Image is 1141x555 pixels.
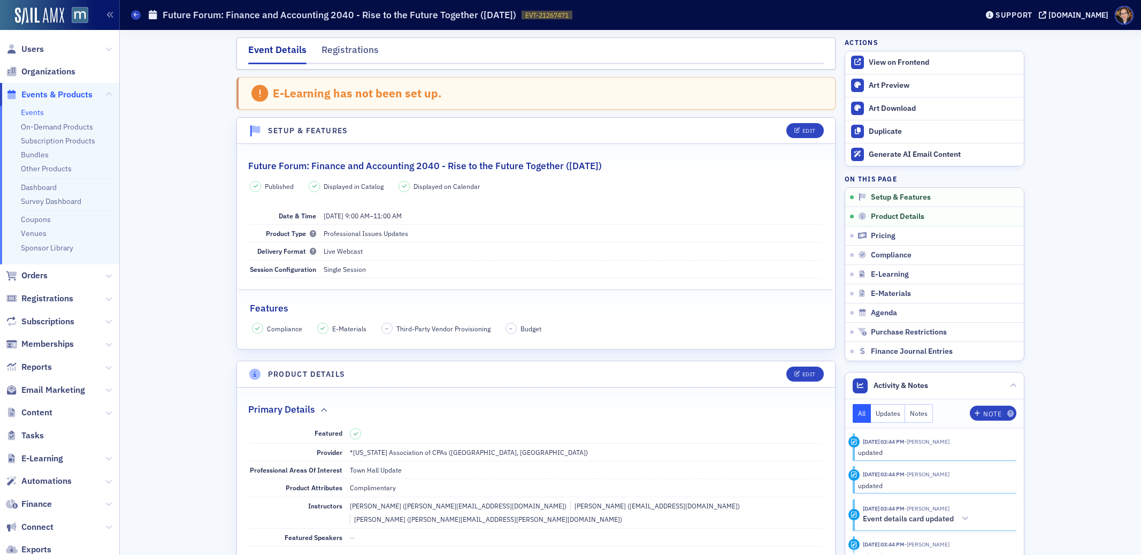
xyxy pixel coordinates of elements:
span: Tasks [21,430,44,442]
span: Delivery Format [257,247,316,255]
span: Third-Party Vendor Provisioning [396,324,491,333]
span: EVT-21267471 [525,11,569,20]
div: Update [848,436,860,447]
span: E-Learning [21,453,63,465]
time: 9/22/2025 03:44 PM [863,438,905,445]
button: [DOMAIN_NAME] [1039,11,1112,19]
a: Content [6,407,52,419]
span: Budget [520,324,541,333]
div: updated [858,481,1009,490]
span: Compliance [267,324,302,333]
span: E-Materials [871,289,911,299]
span: Reports [21,361,52,373]
a: Tasks [6,430,44,442]
span: Finance [21,498,52,510]
span: Date & Time [279,211,316,220]
span: Organizations [21,66,75,78]
span: Memberships [21,338,74,350]
a: Art Preview [845,74,1024,97]
a: Bundles [21,150,49,159]
span: Registrations [21,293,73,305]
span: Provider [317,448,342,457]
span: Finance Journal Entries [871,347,953,356]
div: View on Frontend [869,58,1019,67]
span: Dee Sullivan [905,541,949,548]
h2: Future Forum: Finance and Accounting 2040 - Rise to the Future Together ([DATE]) [248,159,602,173]
span: Product Details [871,212,924,222]
h4: Product Details [268,369,346,380]
span: Profile [1115,6,1134,25]
a: Subscriptions [6,316,74,328]
div: Art Download [869,104,1019,113]
div: Update [848,469,860,481]
span: Published [265,181,294,191]
a: Memberships [6,338,74,350]
span: Connect [21,521,53,533]
span: Instructors [308,501,342,510]
button: Note [970,406,1016,421]
a: View Homepage [64,7,88,25]
span: Product Type [266,229,316,238]
h4: Actions [845,37,878,47]
span: Professional Areas Of Interest [250,466,342,474]
div: Update [848,539,860,550]
div: Registrations [321,43,379,63]
span: Dee Sullivan [905,505,949,512]
a: Venues [21,229,47,238]
a: View on Frontend [845,51,1024,74]
span: Displayed on Calendar [413,181,480,191]
button: Generate AI Email Content [845,143,1024,166]
div: [PERSON_NAME] ([EMAIL_ADDRESS][DOMAIN_NAME]) [570,501,740,511]
a: Subscription Products [21,136,95,146]
div: Complimentary [350,483,396,492]
h2: Features [250,301,288,315]
a: Orders [6,270,48,282]
span: Featured Speakers [285,533,342,542]
span: Users [21,43,44,55]
span: [DATE] [324,211,343,220]
a: Reports [6,361,52,373]
a: Dashboard [21,183,57,192]
span: — [350,533,355,542]
span: Product Attributes [286,483,342,492]
button: Notes [905,404,933,423]
span: Email Marketing [21,384,85,396]
span: Single Session [324,265,366,273]
div: updated [858,447,1009,457]
span: Featured [315,429,342,437]
div: Activity [848,509,860,520]
span: Activity & Notes [874,380,928,391]
time: 9/22/2025 03:44 PM [863,541,905,548]
span: Purchase Restrictions [871,328,947,337]
button: Duplicate [845,120,1024,143]
a: Connect [6,521,53,533]
span: Events & Products [21,89,93,101]
div: Duplicate [869,127,1019,136]
span: E-Materials [332,324,366,333]
a: Automations [6,475,72,487]
a: Events [21,108,44,117]
a: Events & Products [6,89,93,101]
img: SailAMX [15,7,64,25]
span: – [509,325,512,332]
span: Live Webcast [324,247,363,255]
a: Email Marketing [6,384,85,396]
h5: Event details card updated [863,514,954,524]
span: Subscriptions [21,316,74,328]
div: [DOMAIN_NAME] [1048,10,1108,20]
h4: Setup & Features [268,125,348,136]
span: – [385,325,388,332]
button: Updates [871,404,906,423]
span: Automations [21,475,72,487]
div: [PERSON_NAME] ([PERSON_NAME][EMAIL_ADDRESS][PERSON_NAME][DOMAIN_NAME]) [350,514,622,524]
button: All [853,404,871,423]
time: 9/22/2025 03:44 PM [863,470,905,478]
span: Compliance [871,250,912,260]
a: Organizations [6,66,75,78]
button: Edit [786,367,823,382]
span: Dee Sullivan [905,470,949,478]
span: Setup & Features [871,193,931,202]
span: Displayed in Catalog [324,181,384,191]
span: E-Learning [871,270,909,279]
